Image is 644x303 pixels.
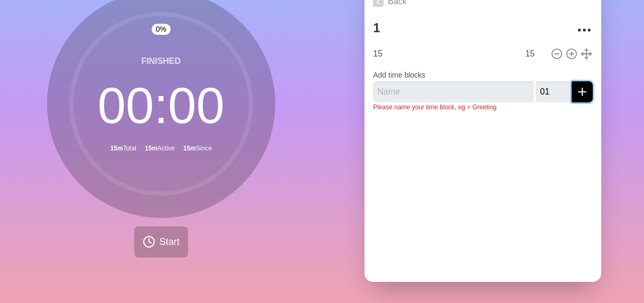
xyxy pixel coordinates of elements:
input: Name [373,81,534,102]
p: Please name your time block, eg = Greeting [373,102,593,112]
span: Start [160,235,180,249]
input: Name [369,43,519,64]
label: Add time blocks [373,71,425,79]
button: More [574,20,595,41]
input: Mins [521,43,546,64]
input: Mins [536,81,570,102]
button: Start [134,226,188,258]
